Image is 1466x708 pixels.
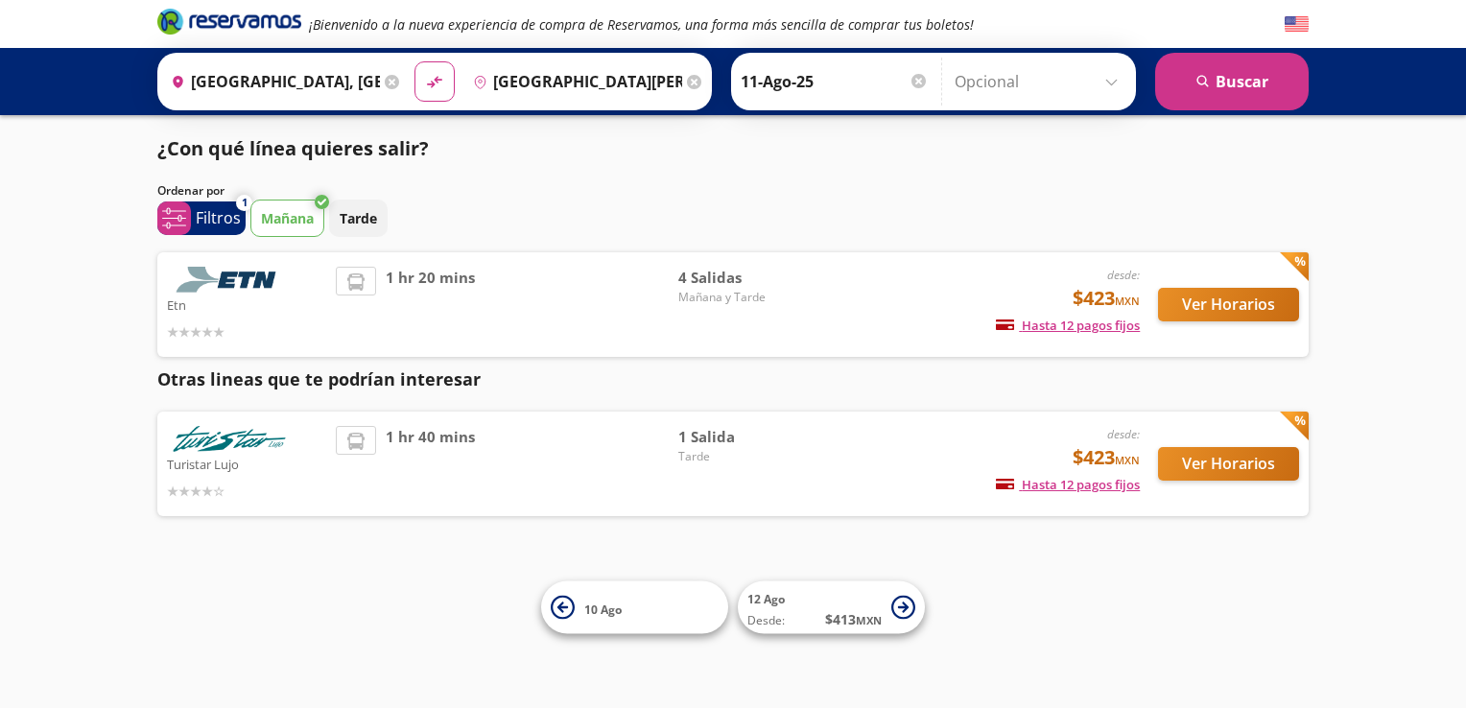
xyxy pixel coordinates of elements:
[157,134,429,163] p: ¿Con qué línea quieres salir?
[678,426,813,448] span: 1 Salida
[541,581,728,634] button: 10 Ago
[1073,443,1140,472] span: $423
[157,182,225,200] p: Ordenar por
[678,289,813,306] span: Mañana y Tarde
[340,208,377,228] p: Tarde
[996,317,1140,334] span: Hasta 12 pagos fijos
[167,267,292,293] img: Etn
[678,267,813,289] span: 4 Salidas
[167,293,326,316] p: Etn
[250,200,324,237] button: Mañana
[167,426,292,452] img: Turistar Lujo
[309,15,974,34] em: ¡Bienvenido a la nueva experiencia de compra de Reservamos, una forma más sencilla de comprar tus...
[157,366,1309,392] p: Otras lineas que te podrían interesar
[163,58,380,106] input: Buscar Origen
[955,58,1126,106] input: Opcional
[157,201,246,235] button: 1Filtros
[1073,284,1140,313] span: $423
[1158,447,1299,481] button: Ver Horarios
[196,206,241,229] p: Filtros
[386,426,475,502] span: 1 hr 40 mins
[738,581,925,634] button: 12 AgoDesde:$413MXN
[747,612,785,629] span: Desde:
[747,591,785,607] span: 12 Ago
[1155,53,1309,110] button: Buscar
[157,7,301,41] a: Brand Logo
[996,476,1140,493] span: Hasta 12 pagos fijos
[856,613,882,627] small: MXN
[1285,12,1309,36] button: English
[1115,294,1140,308] small: MXN
[584,601,622,617] span: 10 Ago
[465,58,682,106] input: Buscar Destino
[242,195,248,211] span: 1
[157,7,301,35] i: Brand Logo
[1107,267,1140,283] em: desde:
[329,200,388,237] button: Tarde
[1158,288,1299,321] button: Ver Horarios
[678,448,813,465] span: Tarde
[261,208,314,228] p: Mañana
[386,267,475,342] span: 1 hr 20 mins
[1107,426,1140,442] em: desde:
[1115,453,1140,467] small: MXN
[167,452,326,475] p: Turistar Lujo
[741,58,929,106] input: Elegir Fecha
[825,609,882,629] span: $ 413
